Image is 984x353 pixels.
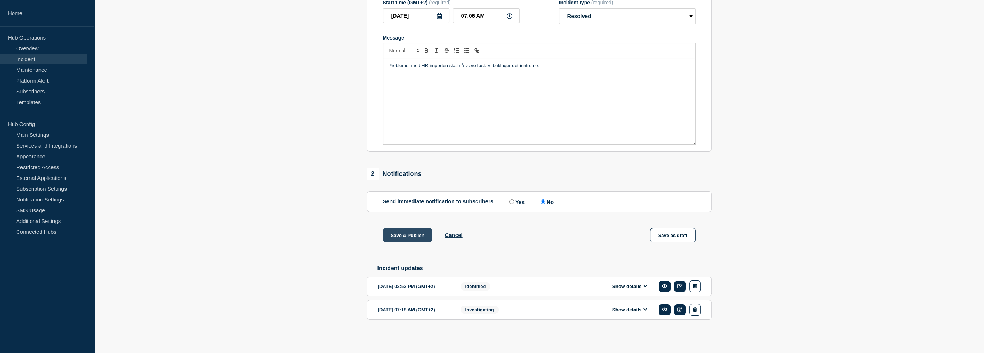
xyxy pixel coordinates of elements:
button: Toggle ordered list [452,46,462,55]
span: Identified [461,282,491,291]
button: Save as draft [650,228,696,242]
button: Cancel [445,232,462,238]
input: Yes [509,199,514,204]
span: 2 [367,168,379,180]
p: Problemet med HR-importen skal nå være løst. Vi beklager det inntrufne. [389,62,690,69]
input: YYYY-MM-DD [383,8,449,23]
div: [DATE] 02:52 PM (GMT+2) [378,280,450,292]
p: Send immediate notification to subscribers [383,198,494,205]
button: Toggle bulleted list [462,46,472,55]
span: Font size [386,46,421,55]
input: HH:MM A [453,8,520,23]
button: Toggle link [472,46,482,55]
label: Yes [508,198,525,205]
button: Show details [610,307,650,313]
label: No [539,198,554,205]
button: Toggle strikethrough text [441,46,452,55]
div: Message [383,58,695,144]
div: Notifications [367,168,422,180]
div: Send immediate notification to subscribers [383,198,696,205]
span: Investigating [461,306,499,314]
button: Show details [610,283,650,289]
div: [DATE] 07:18 AM (GMT+2) [378,304,450,316]
div: Message [383,35,696,41]
h2: Incident updates [377,265,712,271]
input: No [541,199,545,204]
button: Toggle italic text [431,46,441,55]
button: Toggle bold text [421,46,431,55]
button: Save & Publish [383,228,432,242]
select: Incident type [559,8,696,24]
